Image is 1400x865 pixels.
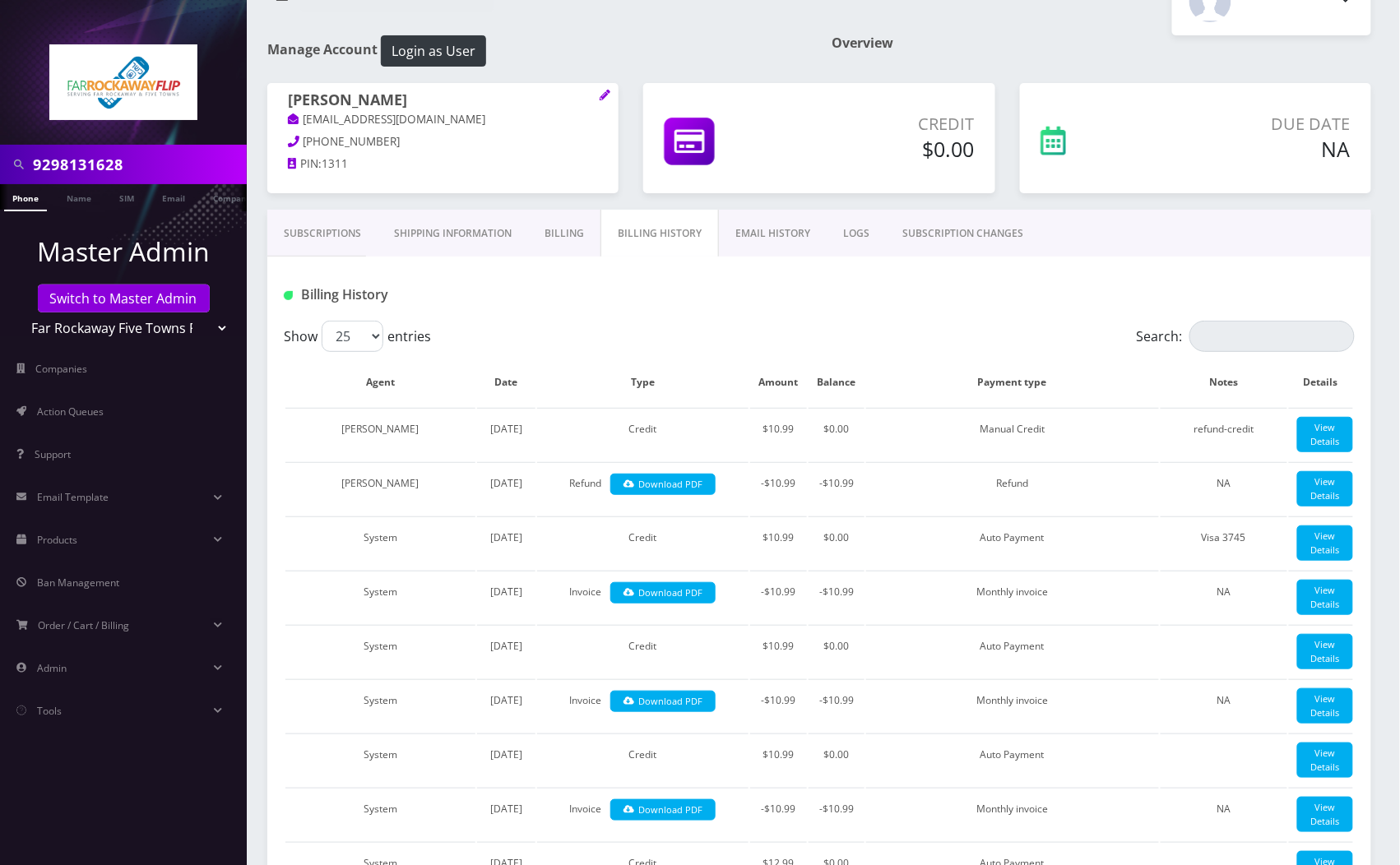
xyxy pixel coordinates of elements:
[809,733,865,786] td: $0.00
[285,625,475,678] td: System
[490,693,522,707] span: [DATE]
[528,210,600,257] a: Billing
[750,408,807,460] td: $10.99
[1297,471,1353,507] a: View Details
[4,184,47,211] a: Phone
[1297,580,1353,615] a: View Details
[1297,525,1353,561] a: View Details
[866,358,1159,406] th: Payment type
[288,91,598,111] h1: [PERSON_NAME]
[288,112,486,128] a: [EMAIL_ADDRESS][DOMAIN_NAME]
[804,112,975,136] p: Credit
[610,691,716,713] a: Download PDF
[49,44,197,120] img: Far Rockaway Five Towns Flip
[285,733,475,786] td: System
[37,704,62,718] span: Tools
[600,210,719,257] a: Billing History
[809,788,865,840] td: -$10.99
[1297,742,1353,778] a: View Details
[1161,679,1287,732] td: NA
[809,462,865,515] td: -$10.99
[750,571,807,623] td: -$10.99
[610,799,716,821] a: Download PDF
[610,582,716,604] a: Download PDF
[285,408,475,460] td: [PERSON_NAME]
[866,408,1159,460] td: Manual Credit
[809,358,865,406] th: Balance
[809,679,865,732] td: -$10.99
[750,679,807,732] td: -$10.99
[267,210,378,257] a: Subscriptions
[35,447,71,461] span: Support
[39,618,130,632] span: Order / Cart / Billing
[267,35,807,67] h1: Manage Account
[1161,462,1287,515] td: NA
[285,462,475,515] td: [PERSON_NAME]
[37,533,77,547] span: Products
[378,40,486,58] a: Login as User
[490,422,522,436] span: [DATE]
[750,462,807,515] td: -$10.99
[750,516,807,569] td: $10.99
[1161,571,1287,623] td: NA
[719,210,827,257] a: EMAIL HISTORY
[537,571,749,623] td: Invoice
[866,733,1159,786] td: Auto Payment
[832,35,1371,51] h1: Overview
[537,679,749,732] td: Invoice
[1152,112,1351,136] p: Due Date
[37,661,67,675] span: Admin
[750,625,807,678] td: $10.99
[38,284,210,312] a: Switch to Master Admin
[886,210,1040,257] a: SUBSCRIPTION CHANGES
[866,625,1159,678] td: Auto Payment
[610,474,716,496] a: Download PDF
[284,287,624,303] h1: Billing History
[37,490,109,504] span: Email Template
[866,788,1159,840] td: Monthly invoice
[490,530,522,544] span: [DATE]
[285,788,475,840] td: System
[285,679,475,732] td: System
[285,516,475,569] td: System
[1189,321,1355,352] input: Search:
[490,639,522,653] span: [DATE]
[288,156,322,173] a: PIN:
[866,571,1159,623] td: Monthly invoice
[809,625,865,678] td: $0.00
[322,321,383,352] select: Showentries
[490,585,522,599] span: [DATE]
[1161,408,1287,460] td: refund-credit
[490,802,522,816] span: [DATE]
[537,408,749,460] td: Credit
[381,35,486,67] button: Login as User
[866,516,1159,569] td: Auto Payment
[809,408,865,460] td: $0.00
[205,184,260,210] a: Company
[827,210,886,257] a: LOGS
[537,516,749,569] td: Credit
[58,184,100,210] a: Name
[537,625,749,678] td: Credit
[111,184,142,210] a: SIM
[809,516,865,569] td: $0.00
[750,733,807,786] td: $10.99
[285,358,475,406] th: Agent
[490,476,522,490] span: [DATE]
[866,462,1159,515] td: Refund
[537,462,749,515] td: Refund
[750,788,807,840] td: -$10.99
[1152,136,1351,161] h5: NA
[1161,788,1287,840] td: NA
[1161,516,1287,569] td: Visa 3745
[37,576,119,590] span: Ban Management
[1289,358,1353,406] th: Details
[37,405,104,419] span: Action Queues
[809,571,865,623] td: -$10.99
[378,210,528,257] a: Shipping Information
[285,571,475,623] td: System
[477,358,535,406] th: Date
[284,321,431,352] label: Show entries
[322,156,348,171] span: 1311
